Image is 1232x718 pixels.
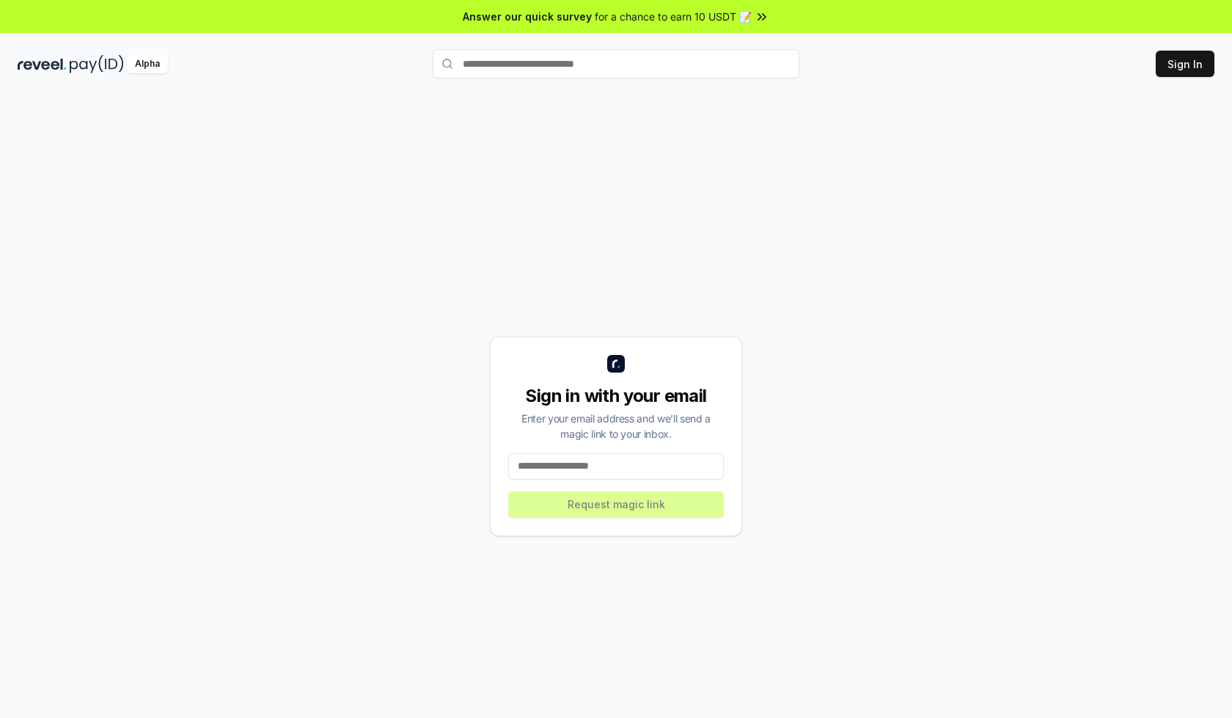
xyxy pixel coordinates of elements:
[18,55,67,73] img: reveel_dark
[508,411,724,442] div: Enter your email address and we’ll send a magic link to your inbox.
[508,384,724,408] div: Sign in with your email
[1156,51,1214,77] button: Sign In
[463,9,592,24] span: Answer our quick survey
[595,9,752,24] span: for a chance to earn 10 USDT 📝
[127,55,168,73] div: Alpha
[70,55,124,73] img: pay_id
[607,355,625,373] img: logo_small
